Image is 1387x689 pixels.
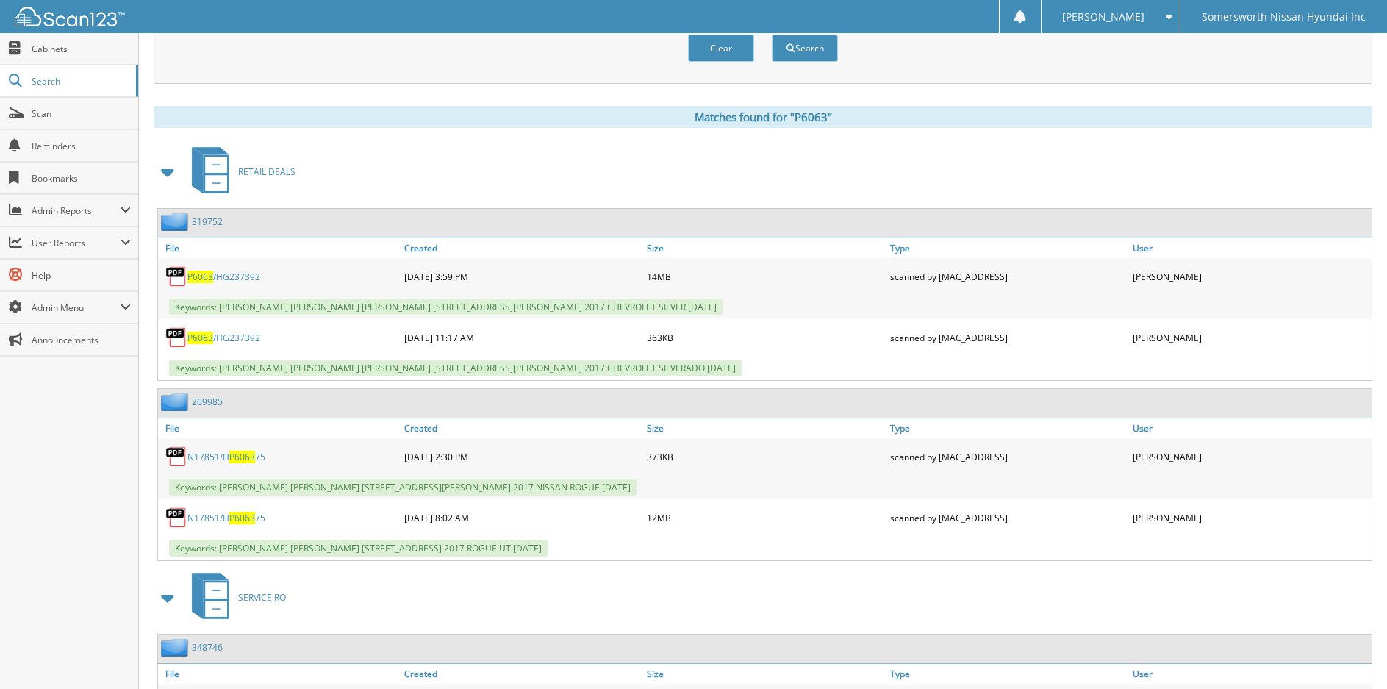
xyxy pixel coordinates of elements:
[401,442,643,471] div: [DATE] 2:30 PM
[32,172,131,185] span: Bookmarks
[32,301,121,314] span: Admin Menu
[183,143,295,201] a: RETAIL DEALS
[15,7,125,26] img: scan123-logo-white.svg
[32,140,131,152] span: Reminders
[886,442,1129,471] div: scanned by [MAC_ADDRESS]
[688,35,754,62] button: Clear
[643,418,886,438] a: Size
[886,262,1129,291] div: scanned by [MAC_ADDRESS]
[401,664,643,684] a: Created
[192,641,223,654] a: 348746
[165,265,187,288] img: PDF.png
[169,479,637,496] span: Keywords: [PERSON_NAME] [PERSON_NAME] [STREET_ADDRESS][PERSON_NAME] 2017 NISSAN ROGUE [DATE]
[1129,418,1372,438] a: User
[772,35,838,62] button: Search
[1129,442,1372,471] div: [PERSON_NAME]
[161,638,192,657] img: folder2.png
[187,332,213,344] span: P6063
[401,238,643,258] a: Created
[1129,323,1372,352] div: [PERSON_NAME]
[1062,13,1144,21] span: [PERSON_NAME]
[32,237,121,249] span: User Reports
[643,262,886,291] div: 14MB
[32,107,131,120] span: Scan
[154,106,1372,128] div: Matches found for "P6063"
[401,503,643,532] div: [DATE] 8:02 AM
[169,360,742,376] span: Keywords: [PERSON_NAME] [PERSON_NAME] [PERSON_NAME] [STREET_ADDRESS][PERSON_NAME] 2017 CHEVROLET ...
[165,326,187,349] img: PDF.png
[192,396,223,408] a: 269985
[229,512,255,524] span: P6063
[187,332,260,344] a: P6063/HG237392
[187,451,265,463] a: N17851/HP606375
[643,442,886,471] div: 373KB
[183,568,286,626] a: SERVICE RO
[643,323,886,352] div: 363KB
[187,512,265,524] a: N17851/HP606375
[158,238,401,258] a: File
[1129,503,1372,532] div: [PERSON_NAME]
[32,334,131,346] span: Announcements
[886,323,1129,352] div: scanned by [MAC_ADDRESS]
[192,215,223,228] a: 319752
[32,204,121,217] span: Admin Reports
[643,238,886,258] a: Size
[161,393,192,411] img: folder2.png
[32,269,131,282] span: Help
[161,213,192,231] img: folder2.png
[1129,238,1372,258] a: User
[187,271,260,283] a: P6063/HG237392
[169,299,723,315] span: Keywords: [PERSON_NAME] [PERSON_NAME] [PERSON_NAME] [STREET_ADDRESS][PERSON_NAME] 2017 CHEVROLET ...
[1202,13,1366,21] span: Somersworth Nissan Hyundai Inc
[32,75,129,88] span: Search
[401,323,643,352] div: [DATE] 11:17 AM
[886,418,1129,438] a: Type
[401,418,643,438] a: Created
[1313,618,1387,689] iframe: Chat Widget
[643,503,886,532] div: 12MB
[886,238,1129,258] a: Type
[643,664,886,684] a: Size
[229,451,255,463] span: P6063
[187,271,213,283] span: P6063
[1129,664,1372,684] a: User
[886,503,1129,532] div: scanned by [MAC_ADDRESS]
[238,165,295,178] span: RETAIL DEALS
[238,591,286,604] span: SERVICE RO
[169,540,548,557] span: Keywords: [PERSON_NAME] [PERSON_NAME] [STREET_ADDRESS] 2017 ROGUE UT [DATE]
[165,507,187,529] img: PDF.png
[401,262,643,291] div: [DATE] 3:59 PM
[158,664,401,684] a: File
[165,446,187,468] img: PDF.png
[1129,262,1372,291] div: [PERSON_NAME]
[158,418,401,438] a: File
[886,664,1129,684] a: Type
[32,43,131,55] span: Cabinets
